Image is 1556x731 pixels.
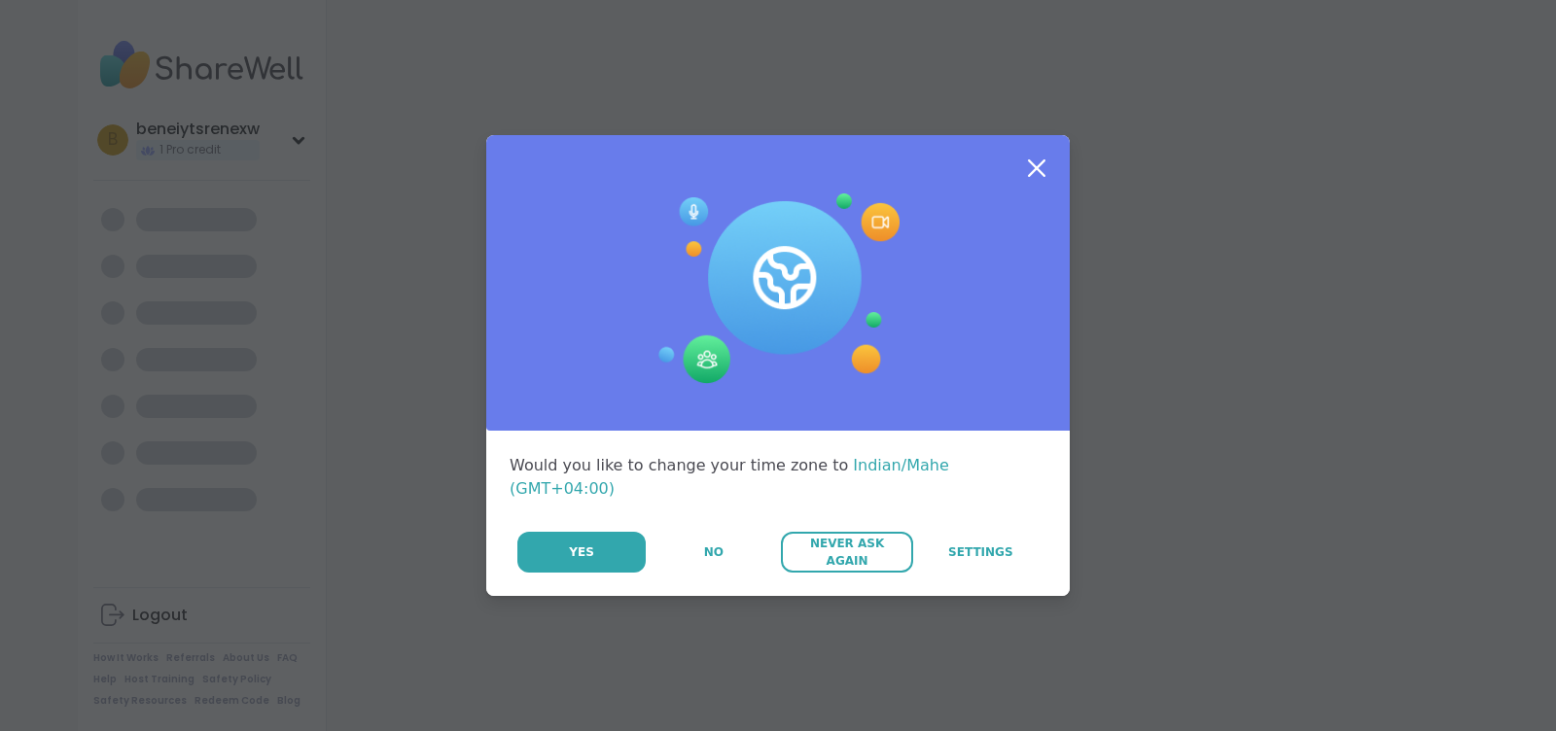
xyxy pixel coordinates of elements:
img: Session Experience [656,193,900,384]
button: Never Ask Again [781,532,912,573]
span: Indian/Mahe (GMT+04:00) [510,456,949,498]
button: Yes [517,532,646,573]
div: Would you like to change your time zone to [510,454,1046,501]
span: Never Ask Again [791,535,902,570]
span: Settings [948,543,1013,561]
a: Settings [915,532,1046,573]
span: Yes [569,543,594,561]
button: No [648,532,779,573]
span: No [704,543,724,561]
